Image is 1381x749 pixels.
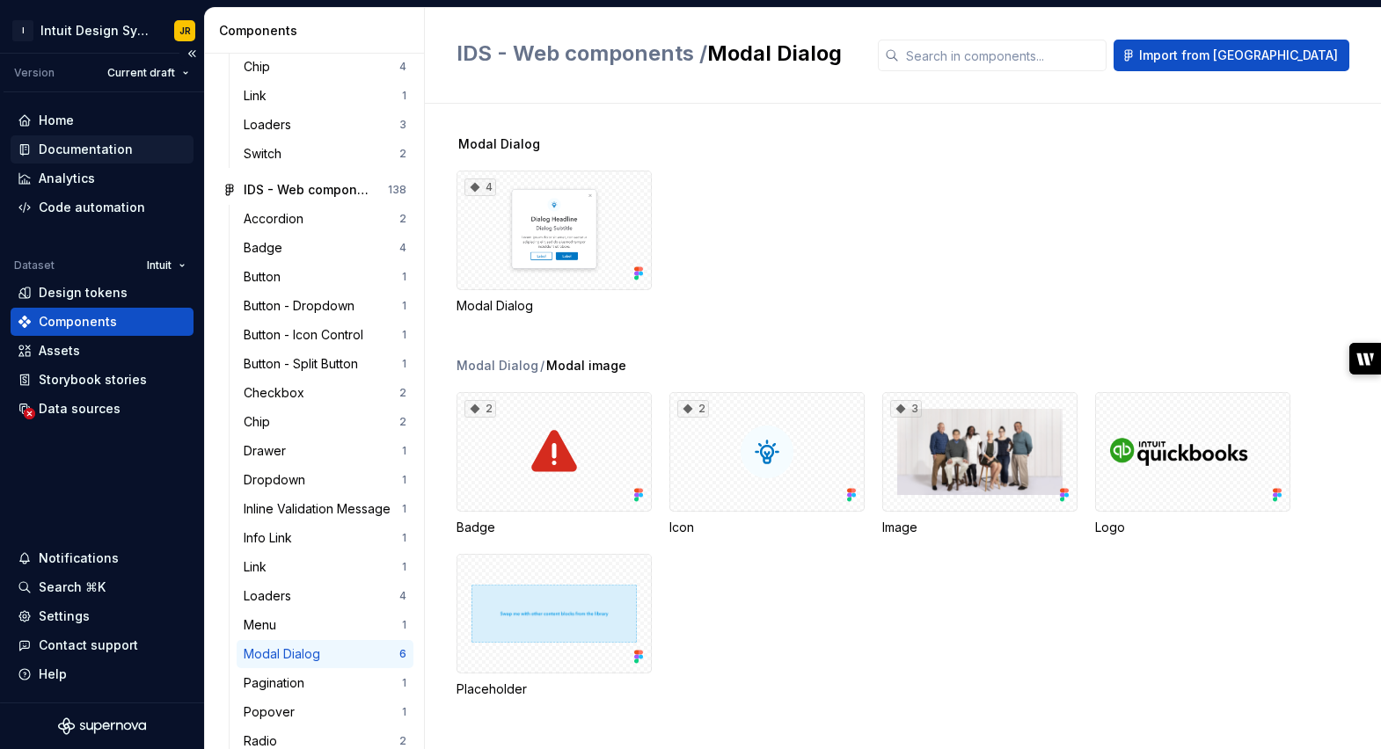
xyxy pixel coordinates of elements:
[147,258,172,273] span: Intuit
[399,647,406,661] div: 6
[399,60,406,74] div: 4
[388,183,406,197] div: 138
[39,342,80,360] div: Assets
[882,392,1078,536] div: 3Image
[402,328,406,342] div: 1
[457,554,652,698] div: Placeholder
[237,611,413,639] a: Menu1
[11,279,194,307] a: Design tokens
[237,53,413,81] a: Chip4
[39,549,119,567] div: Notifications
[237,437,413,465] a: Drawer1
[11,660,194,688] button: Help
[1139,47,1338,64] span: Import from [GEOGRAPHIC_DATA]
[244,181,375,199] div: IDS - Web components
[457,40,857,68] h2: Modal Dialog
[1114,40,1349,71] button: Import from [GEOGRAPHIC_DATA]
[237,408,413,436] a: Chip2
[402,618,406,632] div: 1
[39,400,121,418] div: Data sources
[219,22,417,40] div: Components
[237,524,413,552] a: Info Link1
[14,66,55,80] div: Version
[669,392,865,536] div: 2Icon
[11,544,194,572] button: Notifications
[457,297,652,315] div: Modal Dialog
[402,357,406,371] div: 1
[237,263,413,291] a: Button1
[244,145,289,163] div: Switch
[11,135,194,164] a: Documentation
[237,111,413,139] a: Loaders3
[244,587,298,605] div: Loaders
[402,560,406,574] div: 1
[39,112,74,129] div: Home
[402,531,406,545] div: 1
[399,415,406,429] div: 2
[244,529,299,547] div: Info Link
[39,199,145,216] div: Code automation
[39,141,133,158] div: Documentation
[11,308,194,336] a: Components
[99,61,197,85] button: Current draft
[39,284,128,302] div: Design tokens
[457,357,538,374] div: Modal Dialog
[244,674,311,692] div: Pagination
[244,210,311,228] div: Accordion
[399,147,406,161] div: 2
[899,40,1107,71] input: Search in components...
[4,11,201,49] button: IIntuit Design SystemJR
[457,171,652,315] div: 4Modal Dialog
[107,66,175,80] span: Current draft
[237,292,413,320] a: Button - Dropdown1
[11,337,194,365] a: Assets
[402,89,406,103] div: 1
[237,466,413,494] a: Dropdown1
[179,24,191,38] div: JR
[540,357,544,374] span: /
[457,680,652,698] div: Placeholder
[244,239,289,257] div: Badge
[677,400,709,418] div: 2
[39,636,138,654] div: Contact support
[882,519,1078,536] div: Image
[244,703,302,721] div: Popover
[12,20,33,41] div: I
[237,350,413,378] a: Button - Split Button1
[237,553,413,581] a: Link1
[58,717,146,735] svg: Supernova Logo
[237,82,413,110] a: Link1
[402,270,406,284] div: 1
[457,392,652,536] div: 2Badge
[244,616,283,634] div: Menu
[11,573,194,601] button: Search ⌘K
[237,234,413,262] a: Badge4
[237,495,413,523] a: Inline Validation Message1
[39,170,95,187] div: Analytics
[399,386,406,400] div: 2
[237,140,413,168] a: Switch2
[244,116,298,134] div: Loaders
[457,519,652,536] div: Badge
[11,366,194,394] a: Storybook stories
[244,384,311,402] div: Checkbox
[14,258,55,273] div: Dataset
[244,442,293,460] div: Drawer
[546,357,626,374] span: Modal image
[11,106,194,135] a: Home
[244,558,274,576] div: Link
[1095,519,1290,536] div: Logo
[244,645,327,663] div: Modal Dialog
[237,640,413,668] a: Modal Dialog6
[39,578,106,596] div: Search ⌘K
[39,665,67,683] div: Help
[244,326,370,344] div: Button - Icon Control
[11,395,194,423] a: Data sources
[464,400,496,418] div: 2
[399,589,406,603] div: 4
[402,705,406,719] div: 1
[39,313,117,331] div: Components
[669,519,865,536] div: Icon
[402,444,406,458] div: 1
[457,40,707,66] span: IDS - Web components /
